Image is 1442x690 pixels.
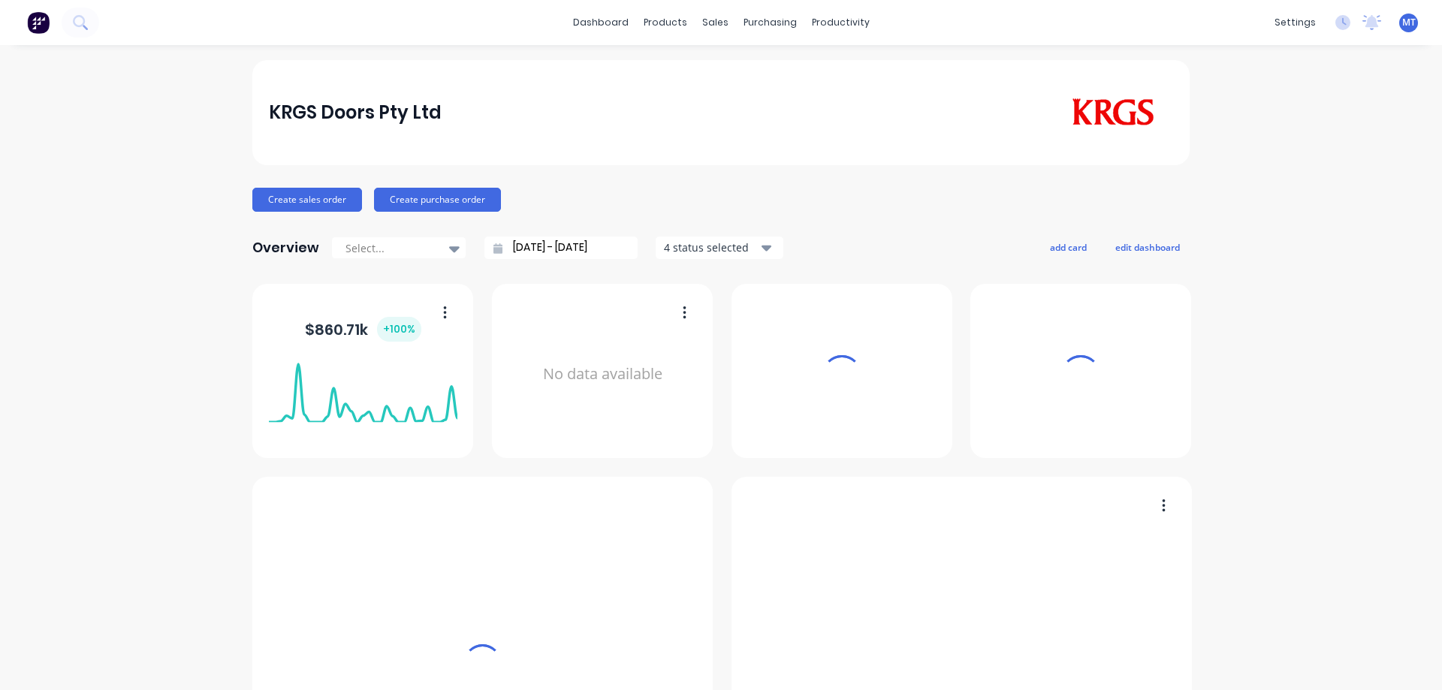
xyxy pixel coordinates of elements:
[1068,98,1157,127] img: KRGS Doors Pty Ltd
[695,11,736,34] div: sales
[636,11,695,34] div: products
[1040,237,1097,257] button: add card
[269,98,442,128] div: KRGS Doors Pty Ltd
[27,11,50,34] img: Factory
[1267,11,1323,34] div: settings
[664,240,759,255] div: 4 status selected
[305,317,421,342] div: $ 860.71k
[377,317,421,342] div: + 100 %
[508,303,697,445] div: No data available
[1402,16,1416,29] span: MT
[566,11,636,34] a: dashboard
[656,237,783,259] button: 4 status selected
[1106,237,1190,257] button: edit dashboard
[252,233,319,263] div: Overview
[804,11,877,34] div: productivity
[252,188,362,212] button: Create sales order
[736,11,804,34] div: purchasing
[374,188,501,212] button: Create purchase order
